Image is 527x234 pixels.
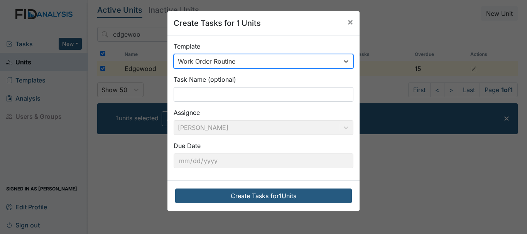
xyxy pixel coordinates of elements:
button: Create Tasks for1Units [175,189,352,203]
label: Due Date [174,141,201,150]
label: Assignee [174,108,200,117]
h5: Create Tasks for 1 Units [174,17,261,29]
div: Work Order Routine [178,57,235,66]
label: Task Name (optional) [174,75,236,84]
span: × [347,16,353,27]
label: Template [174,42,200,51]
button: Close [341,11,360,33]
